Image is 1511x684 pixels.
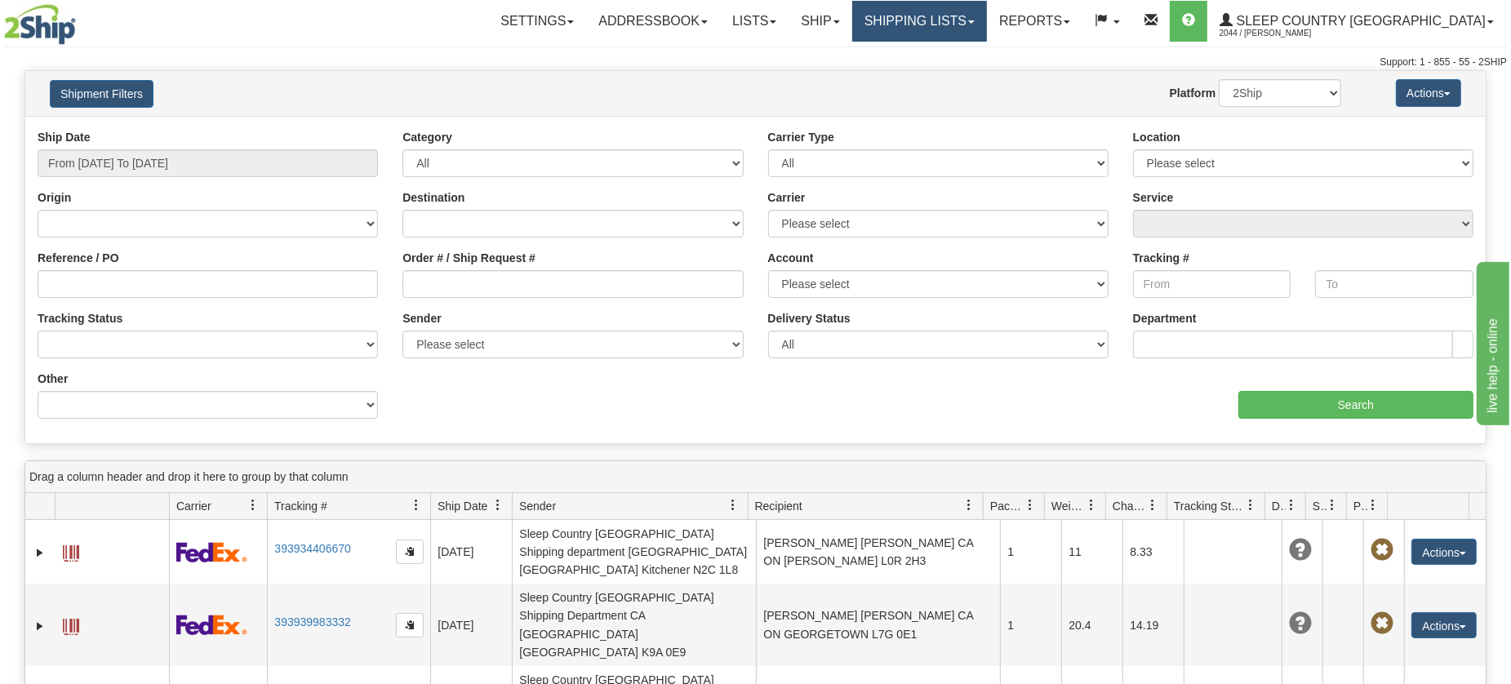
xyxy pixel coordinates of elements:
td: 20.4 [1061,584,1122,666]
td: 11 [1061,520,1122,584]
a: Packages filter column settings [1016,491,1044,519]
a: Ship [789,1,851,42]
span: Unknown [1289,539,1312,562]
img: 2 - FedEx Express® [176,615,247,635]
td: [DATE] [430,520,512,584]
a: Delivery Status filter column settings [1278,491,1305,519]
input: To [1315,270,1473,298]
td: Sleep Country [GEOGRAPHIC_DATA] Shipping department [GEOGRAPHIC_DATA] [GEOGRAPHIC_DATA] Kitchener... [512,520,756,584]
label: Destination [402,189,464,206]
input: From [1133,270,1291,298]
a: Expand [32,544,48,561]
a: Expand [32,618,48,634]
img: 2 - FedEx Express® [176,542,247,562]
img: logo2044.jpg [4,4,76,45]
label: Carrier Type [768,129,834,145]
span: Sender [519,498,556,514]
label: Reference / PO [38,250,119,266]
label: Carrier [768,189,806,206]
a: Carrier filter column settings [239,491,267,519]
a: Pickup Status filter column settings [1359,491,1387,519]
button: Shipment Filters [50,80,153,108]
label: Sender [402,310,441,326]
button: Actions [1411,612,1477,638]
a: Lists [720,1,789,42]
label: Department [1133,310,1197,326]
span: Pickup Status [1353,498,1367,514]
a: Label [63,538,79,564]
a: Sender filter column settings [720,491,748,519]
span: Weight [1051,498,1086,514]
div: Support: 1 - 855 - 55 - 2SHIP [4,56,1507,69]
button: Copy to clipboard [396,540,424,564]
td: 8.33 [1122,520,1184,584]
a: Settings [488,1,586,42]
label: Delivery Status [768,310,851,326]
label: Other [38,371,68,387]
label: Ship Date [38,129,91,145]
span: Sleep Country [GEOGRAPHIC_DATA] [1233,14,1486,28]
label: Order # / Ship Request # [402,250,536,266]
a: Ship Date filter column settings [484,491,512,519]
span: Carrier [176,498,211,514]
td: 14.19 [1122,584,1184,666]
label: Location [1133,129,1180,145]
td: [DATE] [430,584,512,666]
iframe: chat widget [1473,259,1509,425]
span: Delivery Status [1272,498,1286,514]
a: Tracking Status filter column settings [1237,491,1264,519]
a: Shipment Issues filter column settings [1318,491,1346,519]
a: Tracking # filter column settings [402,491,430,519]
a: Shipping lists [852,1,987,42]
input: Search [1238,391,1473,419]
span: Packages [990,498,1024,514]
td: [PERSON_NAME] [PERSON_NAME] CA ON [PERSON_NAME] L0R 2H3 [756,520,1000,584]
button: Actions [1396,79,1461,107]
span: Pickup Not Assigned [1371,612,1393,635]
span: Unknown [1289,612,1312,635]
label: Platform [1170,85,1216,101]
span: Charge [1113,498,1147,514]
a: Weight filter column settings [1078,491,1105,519]
a: Label [63,611,79,637]
span: Shipment Issues [1313,498,1327,514]
button: Actions [1411,539,1477,565]
a: 393934406670 [274,542,350,555]
a: Reports [987,1,1082,42]
button: Copy to clipboard [396,613,424,637]
div: grid grouping header [25,461,1486,493]
a: Sleep Country [GEOGRAPHIC_DATA] 2044 / [PERSON_NAME] [1207,1,1506,42]
td: Sleep Country [GEOGRAPHIC_DATA] Shipping Department CA [GEOGRAPHIC_DATA] [GEOGRAPHIC_DATA] K9A 0E9 [512,584,756,666]
td: [PERSON_NAME] [PERSON_NAME] CA ON GEORGETOWN L7G 0E1 [756,584,1000,666]
td: 1 [1000,584,1061,666]
a: Recipient filter column settings [955,491,983,519]
label: Origin [38,189,71,206]
span: Recipient [755,498,802,514]
span: 2044 / [PERSON_NAME] [1220,25,1342,42]
label: Tracking # [1133,250,1189,266]
label: Account [768,250,814,266]
span: Ship Date [438,498,487,514]
span: Tracking # [274,498,327,514]
a: Addressbook [586,1,720,42]
span: Pickup Not Assigned [1371,539,1393,562]
a: 393939983332 [274,615,350,628]
label: Service [1133,189,1174,206]
span: Tracking Status [1174,498,1245,514]
div: live help - online [12,10,151,29]
a: Charge filter column settings [1139,491,1167,519]
label: Category [402,129,452,145]
td: 1 [1000,520,1061,584]
label: Tracking Status [38,310,122,326]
